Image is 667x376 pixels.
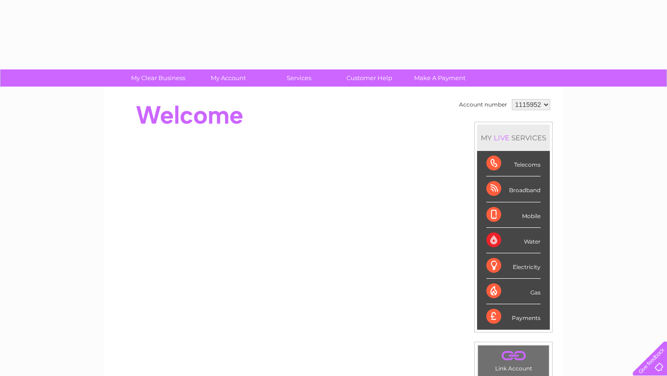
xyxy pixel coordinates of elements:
[331,69,408,87] a: Customer Help
[486,304,541,329] div: Payments
[486,151,541,176] div: Telecoms
[120,69,196,87] a: My Clear Business
[486,253,541,279] div: Electricity
[457,97,510,113] td: Account number
[492,133,511,142] div: LIVE
[402,69,478,87] a: Make A Payment
[477,125,550,151] div: MY SERVICES
[486,202,541,228] div: Mobile
[486,279,541,304] div: Gas
[190,69,267,87] a: My Account
[486,228,541,253] div: Water
[480,348,547,364] a: .
[478,345,549,374] td: Link Account
[486,176,541,202] div: Broadband
[261,69,337,87] a: Services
